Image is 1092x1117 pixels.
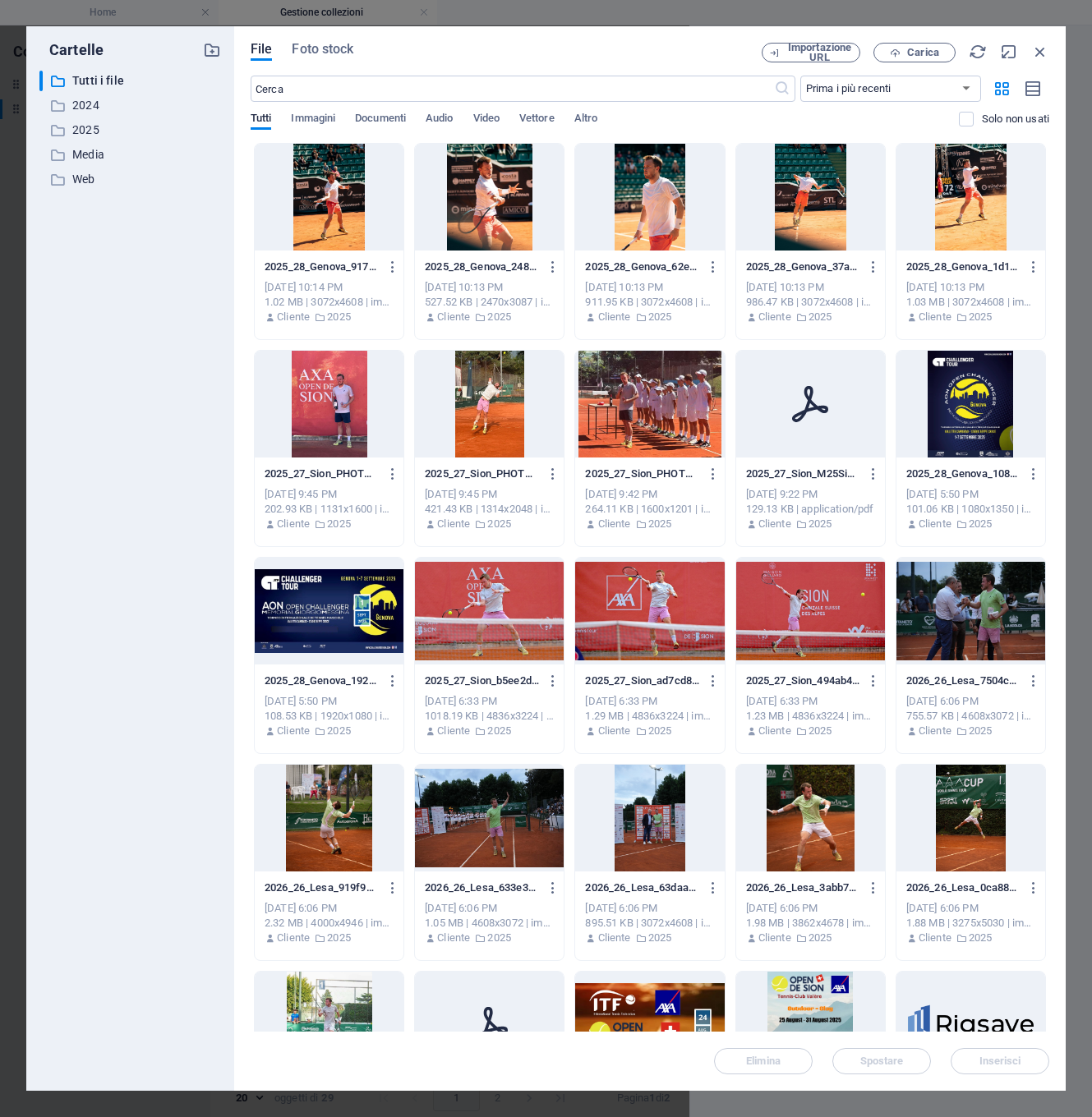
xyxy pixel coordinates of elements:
[39,169,221,190] div: Web
[265,916,394,931] div: 2.32 MB | 4000x4946 | image/jpeg
[425,502,554,517] div: 421.43 KB | 1314x2048 | image/jpeg
[327,310,351,324] p: 2025
[585,280,714,295] div: [DATE] 10:13 PM
[425,709,554,724] div: 1018.19 KB | 4836x3224 | image/jpeg
[265,487,394,502] div: [DATE] 9:45 PM
[585,880,699,895] p: 2026_26_Lesa_63daa6eb-eef0-403a-8d18-d423299e2c69_sq-fjaAv-Upstcj9DTZGDvvNg.jpg
[746,260,860,274] p: 2025_28_Genova_37a6c49f-9e3f-4bf3-943b-2cd778d4cf01_sq-uiR920CPmpvxY0XoszZT2w.jpg
[746,916,875,931] div: 1.98 MB | 3862x4678 | image/jpeg
[919,724,951,738] p: Cliente
[39,95,221,116] div: 2024
[425,260,539,274] p: 2025_28_Genova_248cc94a-7d89-4d0c-8e14-1c73f0b8c47c_sq-HHvaywNhqmm4bDVZWwVEHQ.jpg
[746,502,875,517] div: 129.13 KB | application/pdf
[265,260,379,274] p: 2025_28_Genova_91701d10-06a4-4431-aa6e-a9819712f185_sq-1j3JkF1bwc2K4JZuHdaGvw.jpg
[746,487,875,502] div: [DATE] 9:22 PM
[906,673,1021,688] p: 2026_26_Lesa_7504c294-908a-4f29-b820-37b83d60a2d4_sq-yB29Xlc80QpCvhLIQkNBQQ.jpg
[598,517,631,531] p: Cliente
[1031,43,1049,61] i: Chiudi
[437,724,470,738] p: Cliente
[746,709,875,724] div: 1.23 MB | 4836x3224 | image/jpeg
[746,467,860,481] p: 2025_27_Sion_M25Sion25Augto31Aug2025-mds-FrHoav6hlqvmVz2s9xn2Jw.pdf
[906,901,1035,916] div: [DATE] 6:06 PM
[425,916,554,931] div: 1.05 MB | 4608x3072 | image/jpeg
[251,108,271,131] span: Tutti
[203,41,221,59] i: Crea nuova cartella
[585,673,699,688] p: 2025_27_Sion_ad7cd891-496b-40cd-a762-8ded0817b3ac_sq-lu_5WHN4tj_L1dbu9xp-Sg.jpg
[906,280,1035,295] div: [DATE] 10:13 PM
[873,43,956,62] button: Carica
[291,108,335,131] span: Immagini
[648,517,672,531] p: 2025
[906,709,1035,724] div: 755.57 KB | 4608x3072 | image/jpeg
[809,310,832,324] p: 2025
[39,71,43,91] div: ​
[969,931,993,945] p: 2025
[598,310,631,324] p: Cliente
[585,916,714,931] div: 895.51 KB | 3072x4608 | image/jpeg
[919,310,951,324] p: Cliente
[758,517,791,531] p: Cliente
[39,120,221,140] div: 2025
[355,108,406,131] span: Documenti
[786,43,853,62] span: Importazione URL
[758,931,791,945] p: Cliente
[907,48,939,57] span: Carica
[251,39,272,59] span: File
[437,310,470,324] p: Cliente
[425,673,539,688] p: 2025_27_Sion_b5ee2ded-fe5f-4d8a-8ad3-19f3c39033ca_sq-BiNwSQWSN4X9ff-pKEOj7A.jpg
[762,43,860,62] button: Importazione URL
[585,694,714,709] div: [DATE] 6:33 PM
[969,43,987,61] i: Ricarica
[746,295,875,310] div: 986.47 KB | 3072x4608 | image/jpeg
[982,112,1049,126] p: Mostra solo i file non utilizzati sul sito web. È ancora possibile visualizzare i file aggiunti d...
[746,280,875,295] div: [DATE] 10:13 PM
[969,310,993,324] p: 2025
[585,502,714,517] div: 264.11 KB | 1600x1201 | image/jpeg
[919,517,951,531] p: Cliente
[906,916,1035,931] div: 1.88 MB | 3275x5030 | image/jpeg
[585,260,699,274] p: 2025_28_Genova_62e09568-fa8a-4da2-8da2-c576081e4642_sq-Nwn_61URlpnARDvh_Vp78w.jpg
[265,280,394,295] div: [DATE] 10:14 PM
[969,517,993,531] p: 2025
[1000,43,1018,61] i: Nascondi
[809,517,832,531] p: 2025
[746,694,875,709] div: [DATE] 6:33 PM
[426,108,453,131] span: Audio
[906,502,1035,517] div: 101.06 KB | 1080x1350 | image/jpeg
[648,724,672,738] p: 2025
[906,487,1035,502] div: [DATE] 5:50 PM
[425,487,554,502] div: [DATE] 9:45 PM
[277,310,310,324] p: Cliente
[251,76,774,102] input: Cerca
[746,880,860,895] p: 2026_26_Lesa_3abb76c1-048e-4b76-86c0-af7616bf969f_sq-P6k1dQsnqzlX2kTdsak7fA.jpg
[574,108,597,131] span: Altro
[265,502,394,517] div: 202.93 KB | 1131x1600 | image/jpeg
[598,931,631,945] p: Cliente
[906,260,1021,274] p: 2025_28_Genova_1d1c1ed7-cbc0-4a6c-aa3a-303625b1f4d3_sq-pPpHX5GZmOwacz5rn4J3zA.jpg
[437,517,470,531] p: Cliente
[327,517,351,531] p: 2025
[585,487,714,502] div: [DATE] 9:42 PM
[919,931,951,945] p: Cliente
[487,724,511,738] p: 2025
[598,724,631,738] p: Cliente
[648,931,672,945] p: 2025
[39,145,221,165] div: Media
[519,108,555,131] span: Vettore
[425,280,554,295] div: [DATE] 10:13 PM
[487,517,511,531] p: 2025
[72,145,191,164] p: Media
[487,931,511,945] p: 2025
[809,931,832,945] p: 2025
[265,694,394,709] div: [DATE] 5:50 PM
[72,96,191,115] p: 2024
[265,673,379,688] p: 2025_28_Genova_1920x1080_sq-7V43QyfLm6AmYaaSAjKpqQ.jpg
[39,39,104,61] p: Cartelle
[265,880,379,895] p: 2026_26_Lesa_919f9373-2def-4733-96ba-00d7e7c16b8b_sq-3p3ZBNaRBI4jd9E4EWEbig.jpg
[265,467,379,481] p: 2025_27_Sion_PHOTO-2025-08-31-18-33-023-aSYVfy977K8uqeDDxOFBiQ.jpg
[585,295,714,310] div: 911.95 KB | 3072x4608 | image/jpeg
[292,39,353,59] span: Foto stock
[746,901,875,916] div: [DATE] 6:06 PM
[277,931,310,945] p: Cliente
[585,467,699,481] p: 2025_27_Sion_PHOTO-2025-08-31-18-33-02-iHm2pphFnDsvmmcYC-1ElQ.jpg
